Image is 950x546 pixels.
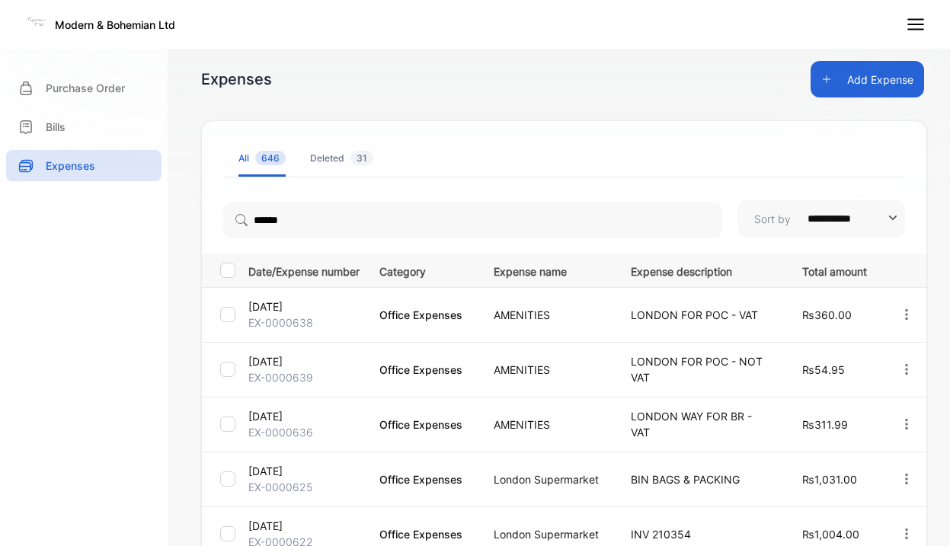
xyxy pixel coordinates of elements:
[802,473,857,486] span: ₨1,031.00
[6,111,162,142] a: Bills
[255,151,286,165] span: 646
[379,362,463,378] p: Office Expenses
[802,308,852,321] span: ₨360.00
[379,471,463,487] p: Office Expenses
[494,307,600,323] p: AMENITIES
[802,260,868,279] p: Total amount
[631,471,771,487] p: BIN BAGS & PACKING
[494,526,600,542] p: London Supermarket
[248,369,360,385] p: EX-0000639
[238,152,286,165] div: All
[631,408,771,440] p: LONDON WAY FOR BR - VAT
[24,11,47,34] img: Logo
[494,260,600,279] p: Expense name
[248,518,360,534] p: [DATE]
[737,200,905,237] button: Sort by
[46,80,125,96] p: Purchase Order
[802,528,859,541] span: ₨1,004.00
[811,61,924,97] button: Add Expense
[631,260,771,279] p: Expense description
[310,152,373,165] div: Deleted
[886,482,950,546] iframe: LiveChat chat widget
[494,417,600,433] p: AMENITIES
[802,418,848,431] span: ₨311.99
[248,479,360,495] p: EX-0000625
[494,362,600,378] p: AMENITIES
[494,471,600,487] p: London Supermarket
[379,307,463,323] p: Office Expenses
[46,158,95,174] p: Expenses
[248,315,360,330] p: EX-0000638
[631,307,771,323] p: LONDON FOR POC - VAT
[379,260,463,279] p: Category
[379,526,463,542] p: Office Expenses
[248,260,360,279] p: Date/Expense number
[631,526,771,542] p: INV 210354
[248,463,360,479] p: [DATE]
[55,17,175,33] p: Modern & Bohemian Ltd
[248,299,360,315] p: [DATE]
[631,353,771,385] p: LONDON FOR POC - NOT VAT
[248,353,360,369] p: [DATE]
[248,424,360,440] p: EX-0000636
[350,151,373,165] span: 31
[379,417,463,433] p: Office Expenses
[6,72,162,104] a: Purchase Order
[46,119,66,135] p: Bills
[6,150,162,181] a: Expenses
[248,408,360,424] p: [DATE]
[754,211,791,227] p: Sort by
[201,68,272,91] div: Expenses
[802,363,845,376] span: ₨54.95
